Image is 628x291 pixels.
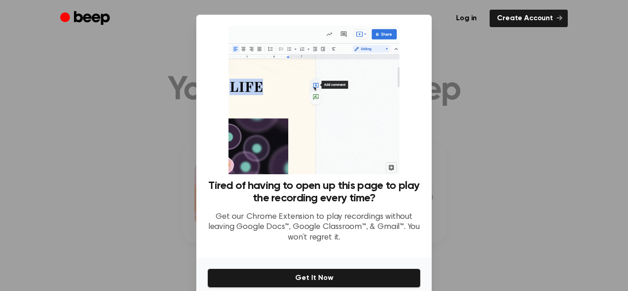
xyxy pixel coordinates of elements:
a: Create Account [490,10,568,27]
p: Get our Chrome Extension to play recordings without leaving Google Docs™, Google Classroom™, & Gm... [207,212,421,243]
img: Beep extension in action [228,26,399,174]
h3: Tired of having to open up this page to play the recording every time? [207,180,421,205]
a: Log in [449,10,484,27]
a: Beep [60,10,112,28]
button: Get It Now [207,268,421,288]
